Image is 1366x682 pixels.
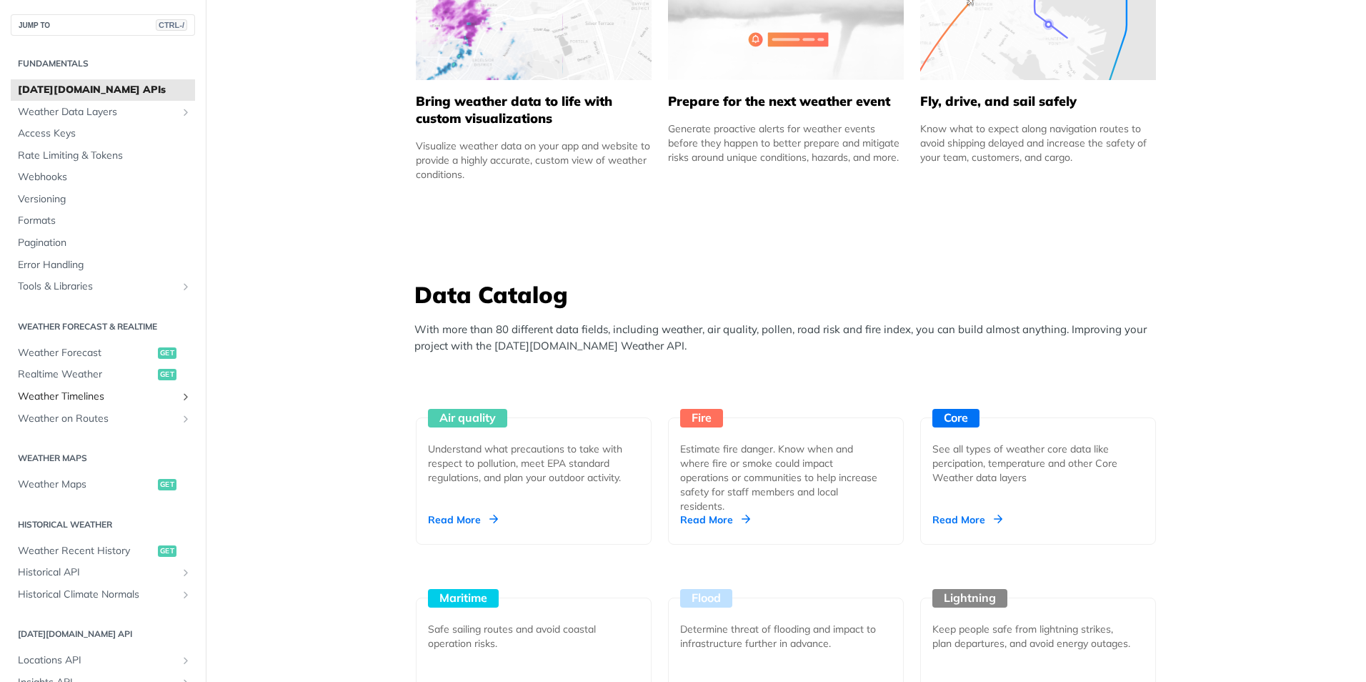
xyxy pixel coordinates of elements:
button: Show subpages for Tools & Libraries [180,281,191,292]
span: Webhooks [18,170,191,184]
div: Know what to expect along navigation routes to avoid shipping delayed and increase the safety of ... [920,122,1156,164]
span: [DATE][DOMAIN_NAME] APIs [18,83,191,97]
button: Show subpages for Weather Data Layers [180,107,191,118]
a: Pagination [11,232,195,254]
a: Weather Forecastget [11,342,195,364]
a: Access Keys [11,123,195,144]
a: Historical Climate NormalsShow subpages for Historical Climate Normals [11,584,195,606]
button: Show subpages for Historical Climate Normals [180,589,191,601]
div: Generate proactive alerts for weather events before they happen to better prepare and mitigate ri... [668,122,904,164]
a: Core See all types of weather core data like percipation, temperature and other Core Weather data... [914,365,1162,545]
span: Weather Maps [18,478,154,492]
div: Core [932,409,979,428]
div: Read More [932,513,1002,527]
span: Historical Climate Normals [18,588,176,602]
a: Versioning [11,189,195,210]
span: Pagination [18,236,191,250]
a: Locations APIShow subpages for Locations API [11,650,195,671]
div: See all types of weather core data like percipation, temperature and other Core Weather data layers [932,442,1132,485]
h2: Weather Maps [11,452,195,465]
button: Show subpages for Weather on Routes [180,413,191,425]
h3: Data Catalog [414,279,1165,310]
h5: Prepare for the next weather event [668,93,904,110]
span: Tools & Libraries [18,280,176,294]
div: Read More [680,513,750,527]
a: Webhooks [11,167,195,188]
span: Historical API [18,565,176,580]
span: get [158,545,176,557]
a: Air quality Understand what precautions to take with respect to pollution, meet EPA standard regu... [410,365,657,545]
span: Weather Data Layers [18,105,176,119]
a: Realtime Weatherget [11,364,195,385]
h2: [DATE][DOMAIN_NAME] API [11,628,195,641]
button: Show subpages for Historical API [180,567,191,578]
button: Show subpages for Locations API [180,655,191,666]
h2: Historical Weather [11,518,195,531]
span: Weather on Routes [18,412,176,426]
div: Maritime [428,589,499,608]
a: Formats [11,210,195,232]
span: Rate Limiting & Tokens [18,149,191,163]
div: Understand what precautions to take with respect to pollution, meet EPA standard regulations, and... [428,442,628,485]
a: Weather Data LayersShow subpages for Weather Data Layers [11,102,195,123]
a: Tools & LibrariesShow subpages for Tools & Libraries [11,276,195,297]
span: Realtime Weather [18,367,154,382]
span: Formats [18,214,191,228]
h5: Bring weather data to life with custom visualizations [416,93,652,127]
div: Read More [428,513,498,527]
span: Versioning [18,192,191,207]
span: Weather Forecast [18,346,154,360]
a: Rate Limiting & Tokens [11,145,195,167]
div: Determine threat of flooding and impact to infrastructure further in advance. [680,622,880,651]
div: Estimate fire danger. Know when and where fire or smoke could impact operations or communities to... [680,442,880,513]
a: [DATE][DOMAIN_NAME] APIs [11,79,195,101]
p: With more than 80 different data fields, including weather, air quality, pollen, road risk and fi... [414,322,1165,354]
span: get [158,479,176,490]
div: Visualize weather data on your app and website to provide a highly accurate, custom view of weath... [416,139,652,182]
span: Locations API [18,653,176,668]
span: CTRL-/ [156,19,187,31]
div: Lightning [932,589,1007,608]
div: Keep people safe from lightning strikes, plan departures, and avoid energy outages. [932,622,1132,651]
a: Weather on RoutesShow subpages for Weather on Routes [11,408,195,430]
span: get [158,347,176,359]
span: Error Handling [18,258,191,272]
a: Fire Estimate fire danger. Know when and where fire or smoke could impact operations or communiti... [662,365,909,545]
a: Weather Mapsget [11,474,195,495]
button: JUMP TOCTRL-/ [11,14,195,36]
a: Weather TimelinesShow subpages for Weather Timelines [11,386,195,407]
button: Show subpages for Weather Timelines [180,391,191,402]
span: Access Keys [18,127,191,141]
a: Weather Recent Historyget [11,540,195,562]
div: Air quality [428,409,507,428]
h2: Weather Forecast & realtime [11,320,195,333]
a: Error Handling [11,254,195,276]
span: Weather Recent History [18,544,154,558]
div: Safe sailing routes and avoid coastal operation risks. [428,622,628,651]
h5: Fly, drive, and sail safely [920,93,1156,110]
span: Weather Timelines [18,390,176,404]
a: Historical APIShow subpages for Historical API [11,562,195,583]
div: Fire [680,409,723,428]
h2: Fundamentals [11,57,195,70]
div: Flood [680,589,732,608]
span: get [158,369,176,380]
